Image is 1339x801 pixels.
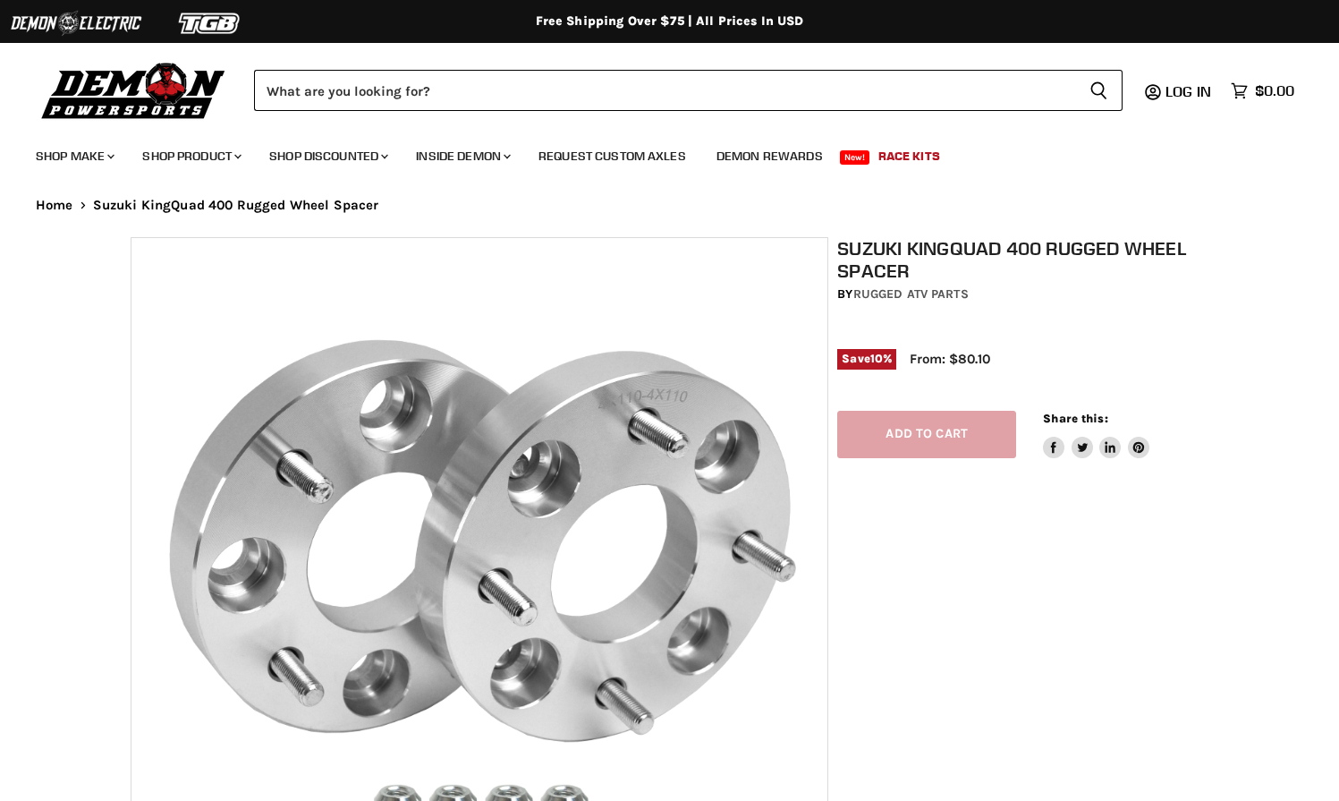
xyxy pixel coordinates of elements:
a: Shop Discounted [256,138,399,175]
a: Inside Demon [403,138,521,175]
a: Shop Make [22,138,125,175]
a: $0.00 [1222,78,1303,104]
form: Product [254,70,1123,111]
img: Demon Electric Logo 2 [9,6,143,40]
img: TGB Logo 2 [143,6,277,40]
a: Log in [1157,83,1222,99]
a: Request Custom Axles [525,138,699,175]
button: Search [1075,70,1123,111]
img: Demon Powersports [36,58,232,122]
a: Home [36,198,73,213]
span: $0.00 [1255,82,1294,99]
span: Save % [837,349,896,369]
span: Share this: [1043,412,1107,425]
span: Suzuki KingQuad 400 Rugged Wheel Spacer [93,198,379,213]
ul: Main menu [22,131,1290,175]
h1: Suzuki KingQuad 400 Rugged Wheel Spacer [837,237,1217,282]
a: Race Kits [865,138,953,175]
input: Search [254,70,1075,111]
span: From: $80.10 [910,351,990,367]
aside: Share this: [1043,411,1149,458]
a: Rugged ATV Parts [853,286,969,302]
span: New! [840,150,870,165]
a: Demon Rewards [703,138,836,175]
a: Shop Product [129,138,252,175]
div: by [837,285,1217,304]
span: Log in [1165,82,1211,100]
span: 10 [870,352,883,365]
